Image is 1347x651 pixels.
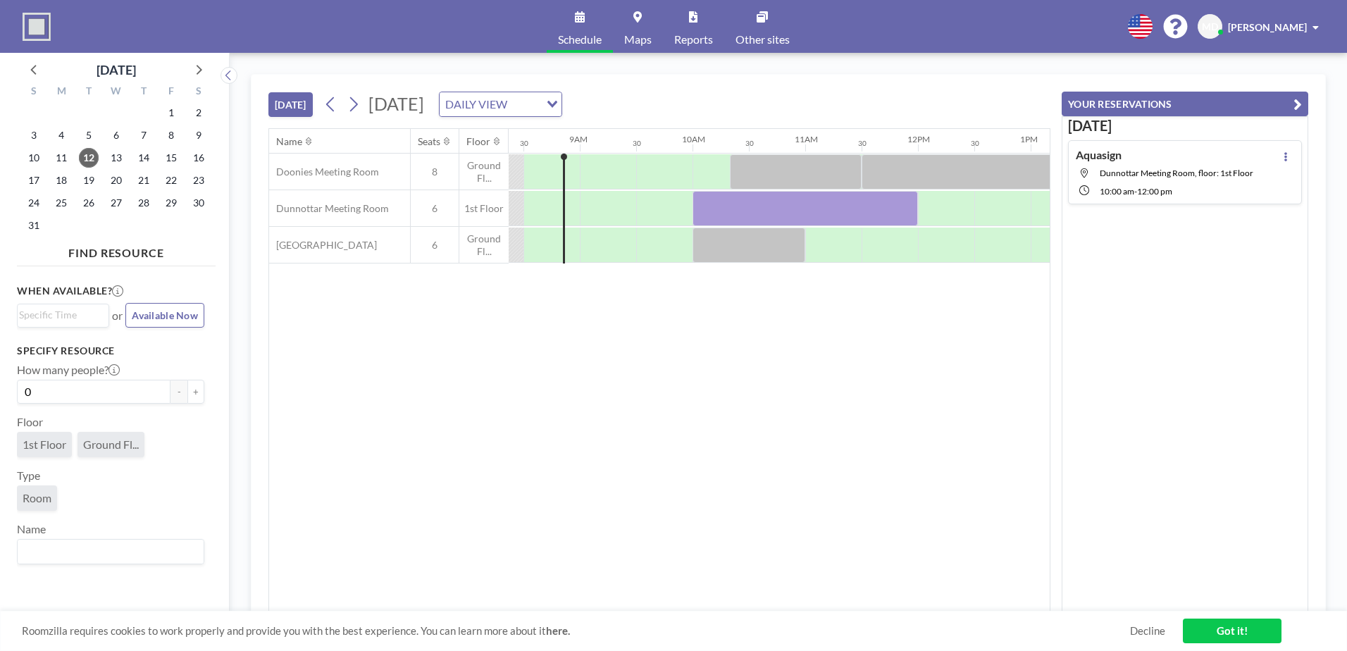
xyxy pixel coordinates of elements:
[79,170,99,190] span: Tuesday, August 19, 2025
[17,469,40,483] label: Type
[440,92,561,116] div: Search for option
[17,363,120,377] label: How many people?
[106,148,126,168] span: Wednesday, August 13, 2025
[735,34,790,45] span: Other sites
[189,148,209,168] span: Saturday, August 16, 2025
[633,139,641,148] div: 30
[17,345,204,357] h3: Specify resource
[624,34,652,45] span: Maps
[1062,92,1308,116] button: YOUR RESERVATIONS
[418,135,440,148] div: Seats
[1100,186,1134,197] span: 10:00 AM
[682,134,705,144] div: 10AM
[83,438,139,452] span: Ground Fl...
[132,309,198,321] span: Available Now
[858,139,867,148] div: 30
[520,139,528,148] div: 30
[1076,148,1122,162] h4: Aquasign
[24,193,44,213] span: Sunday, August 24, 2025
[97,60,136,80] div: [DATE]
[558,34,602,45] span: Schedule
[187,380,204,404] button: +
[134,148,154,168] span: Thursday, August 14, 2025
[569,134,588,144] div: 9AM
[268,92,313,117] button: [DATE]
[269,239,377,252] span: [GEOGRAPHIC_DATA]
[51,170,71,190] span: Monday, August 18, 2025
[106,170,126,190] span: Wednesday, August 20, 2025
[51,148,71,168] span: Monday, August 11, 2025
[51,125,71,145] span: Monday, August 4, 2025
[24,216,44,235] span: Sunday, August 31, 2025
[125,303,204,328] button: Available Now
[17,522,46,536] label: Name
[79,148,99,168] span: Tuesday, August 12, 2025
[23,438,66,452] span: 1st Floor
[103,83,130,101] div: W
[170,380,187,404] button: -
[24,170,44,190] span: Sunday, August 17, 2025
[442,95,510,113] span: DAILY VIEW
[411,166,459,178] span: 8
[20,83,48,101] div: S
[22,624,1130,638] span: Roomzilla requires cookies to work properly and provide you with the best experience. You can lea...
[18,540,204,564] div: Search for option
[276,135,302,148] div: Name
[75,83,103,101] div: T
[161,125,181,145] span: Friday, August 8, 2025
[1068,117,1302,135] h3: [DATE]
[368,93,424,114] span: [DATE]
[269,166,379,178] span: Doonies Meeting Room
[189,103,209,123] span: Saturday, August 2, 2025
[745,139,754,148] div: 30
[161,193,181,213] span: Friday, August 29, 2025
[18,304,108,325] div: Search for option
[23,491,51,505] span: Room
[17,240,216,260] h4: FIND RESOURCE
[161,170,181,190] span: Friday, August 22, 2025
[17,415,43,429] label: Floor
[134,170,154,190] span: Thursday, August 21, 2025
[79,125,99,145] span: Tuesday, August 5, 2025
[1202,20,1218,33] span: MD
[189,193,209,213] span: Saturday, August 30, 2025
[24,125,44,145] span: Sunday, August 3, 2025
[19,307,101,323] input: Search for option
[1183,619,1281,643] a: Got it!
[112,309,123,323] span: or
[1134,186,1137,197] span: -
[269,202,389,215] span: Dunnottar Meeting Room
[1020,134,1038,144] div: 1PM
[411,239,459,252] span: 6
[48,83,75,101] div: M
[130,83,157,101] div: T
[189,125,209,145] span: Saturday, August 9, 2025
[106,193,126,213] span: Wednesday, August 27, 2025
[19,542,196,561] input: Search for option
[51,193,71,213] span: Monday, August 25, 2025
[674,34,713,45] span: Reports
[161,103,181,123] span: Friday, August 1, 2025
[185,83,212,101] div: S
[1130,624,1165,638] a: Decline
[79,193,99,213] span: Tuesday, August 26, 2025
[1228,21,1307,33] span: [PERSON_NAME]
[189,170,209,190] span: Saturday, August 23, 2025
[157,83,185,101] div: F
[795,134,818,144] div: 11AM
[24,148,44,168] span: Sunday, August 10, 2025
[23,13,51,41] img: organization-logo
[459,202,509,215] span: 1st Floor
[546,624,570,637] a: here.
[1100,168,1253,178] span: Dunnottar Meeting Room, floor: 1st Floor
[971,139,979,148] div: 30
[1137,186,1172,197] span: 12:00 PM
[106,125,126,145] span: Wednesday, August 6, 2025
[907,134,930,144] div: 12PM
[459,232,509,257] span: Ground Fl...
[161,148,181,168] span: Friday, August 15, 2025
[511,95,538,113] input: Search for option
[134,193,154,213] span: Thursday, August 28, 2025
[134,125,154,145] span: Thursday, August 7, 2025
[411,202,459,215] span: 6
